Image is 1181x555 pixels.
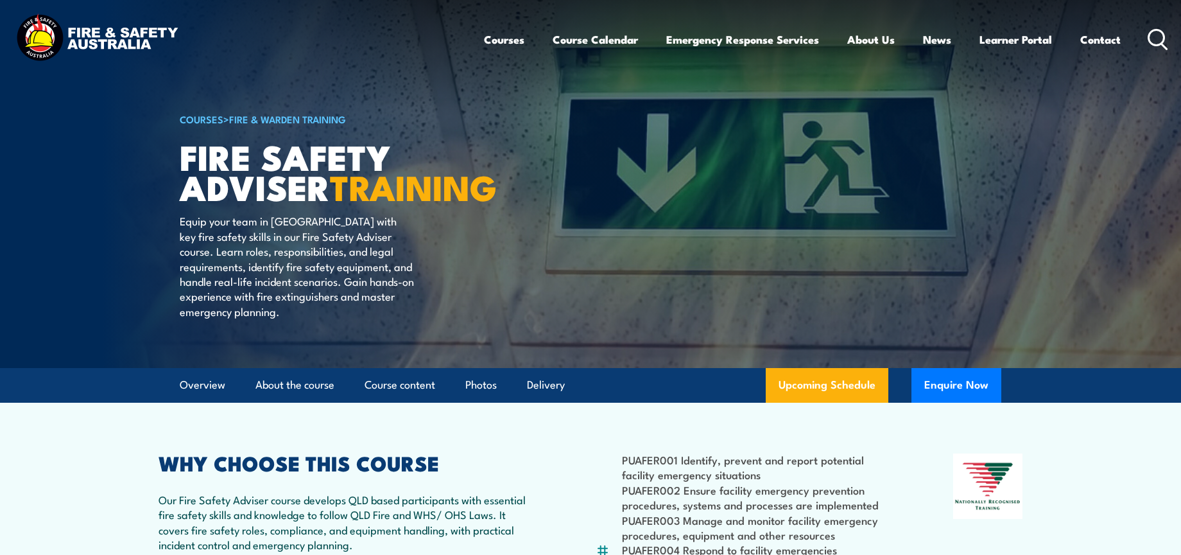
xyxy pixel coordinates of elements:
p: Equip your team in [GEOGRAPHIC_DATA] with key fire safety skills in our Fire Safety Adviser cours... [180,213,414,319]
a: Courses [484,22,524,57]
a: Delivery [527,368,565,402]
a: Fire & Warden Training [229,112,346,126]
p: Our Fire Safety Adviser course develops QLD based participants with essential fire safety skills ... [159,492,533,552]
h2: WHY CHOOSE THIS COURSE [159,454,533,471]
img: Nationally Recognised Training logo. [953,454,1022,519]
a: Course Calendar [553,22,638,57]
a: Learner Portal [979,22,1052,57]
li: PUAFER001 Identify, prevent and report potential facility emergency situations [622,452,891,482]
a: About the course [255,368,334,402]
li: PUAFER003 Manage and monitor facility emergency procedures, equipment and other resources [622,513,891,543]
a: Overview [180,368,225,402]
li: PUAFER002 Ensure facility emergency prevention procedures, systems and processes are implemented [622,482,891,513]
h1: FIRE SAFETY ADVISER [180,141,497,201]
a: Emergency Response Services [666,22,819,57]
a: Photos [465,368,497,402]
a: Contact [1080,22,1121,57]
a: News [923,22,951,57]
a: COURSES [180,112,223,126]
button: Enquire Now [911,368,1001,403]
h6: > [180,111,497,127]
strong: TRAINING [330,159,497,213]
a: Course content [365,368,435,402]
a: About Us [847,22,895,57]
a: Upcoming Schedule [766,368,888,403]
